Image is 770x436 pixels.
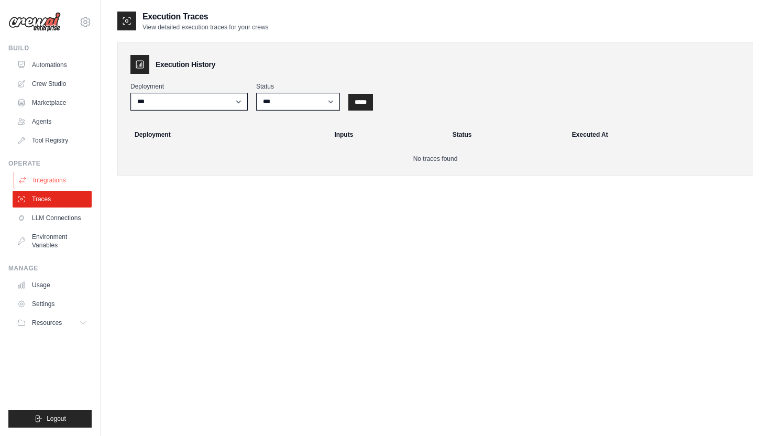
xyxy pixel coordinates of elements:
[122,123,328,146] th: Deployment
[142,23,269,31] p: View detailed execution traces for your crews
[328,123,446,146] th: Inputs
[13,277,92,293] a: Usage
[13,228,92,254] a: Environment Variables
[47,415,66,423] span: Logout
[32,319,62,327] span: Resources
[13,314,92,331] button: Resources
[566,123,749,146] th: Executed At
[13,75,92,92] a: Crew Studio
[130,82,248,91] label: Deployment
[130,155,740,163] p: No traces found
[13,113,92,130] a: Agents
[13,210,92,226] a: LLM Connections
[14,172,93,189] a: Integrations
[13,57,92,73] a: Automations
[8,159,92,168] div: Operate
[13,94,92,111] a: Marketplace
[446,123,566,146] th: Status
[13,296,92,312] a: Settings
[8,264,92,272] div: Manage
[13,132,92,149] a: Tool Registry
[142,10,269,23] h2: Execution Traces
[8,12,61,32] img: Logo
[8,44,92,52] div: Build
[13,191,92,208] a: Traces
[156,59,215,70] h3: Execution History
[8,410,92,428] button: Logout
[256,82,340,91] label: Status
